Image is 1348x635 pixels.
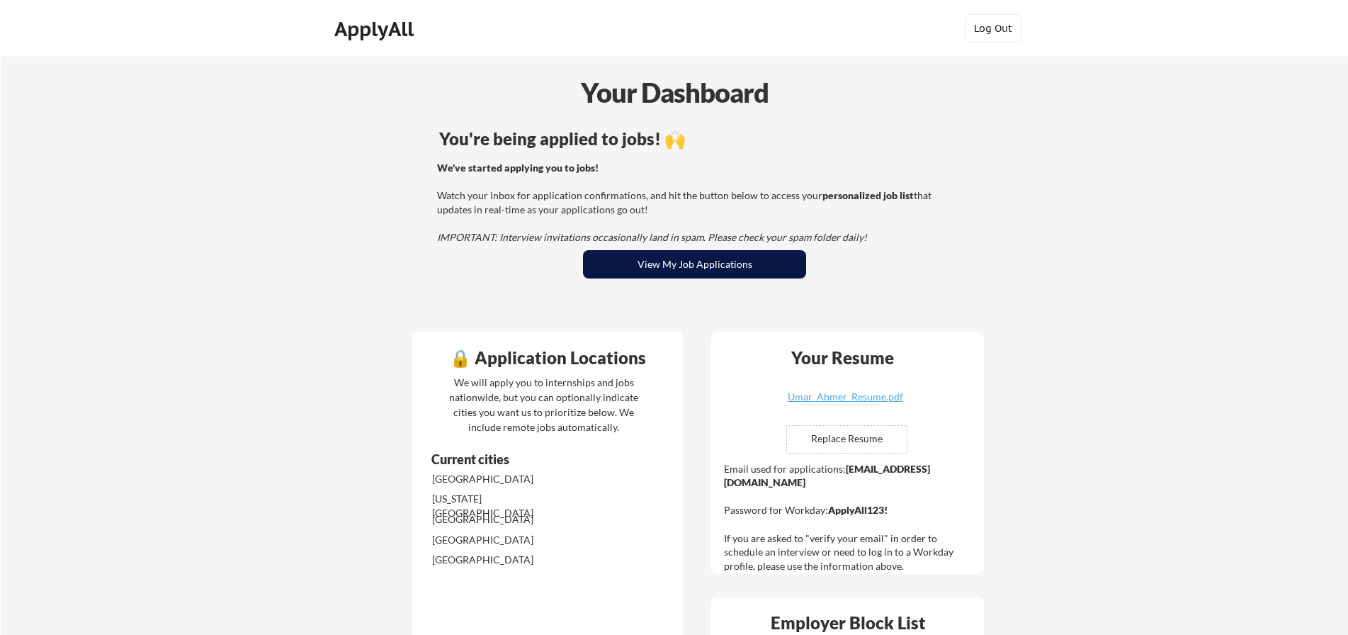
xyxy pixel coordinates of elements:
button: Log Out [965,14,1021,43]
div: You're being applied to jobs! 🙌 [439,130,950,147]
div: [GEOGRAPHIC_DATA] [432,553,582,567]
div: Email used for applications: Password for Workday: If you are asked to "verify your email" in ord... [724,462,974,573]
div: [GEOGRAPHIC_DATA] [432,472,582,486]
div: [GEOGRAPHIC_DATA] [432,512,582,527]
strong: personalized job list [822,189,914,201]
div: [GEOGRAPHIC_DATA] [432,533,582,547]
div: Your Resume [772,349,912,366]
div: [US_STATE][GEOGRAPHIC_DATA] [432,492,582,519]
strong: ApplyAll123! [828,504,888,516]
a: Umar_Ahmer_Resume.pdf [761,392,929,414]
div: 🔒 Application Locations [416,349,679,366]
div: Your Dashboard [1,72,1348,113]
div: Employer Block List [716,614,980,631]
div: We will apply you to internships and jobs nationwide, but you can optionally indicate cities you ... [446,375,641,434]
div: Watch your inbox for application confirmations, and hit the button below to access your that upda... [437,161,948,245]
div: Current cities [431,453,628,466]
div: Umar_Ahmer_Resume.pdf [761,392,929,402]
div: ApplyAll [334,17,418,41]
strong: We've started applying you to jobs! [437,162,599,174]
button: View My Job Applications [583,250,806,279]
em: IMPORTANT: Interview invitations occasionally land in spam. Please check your spam folder daily! [437,231,867,243]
